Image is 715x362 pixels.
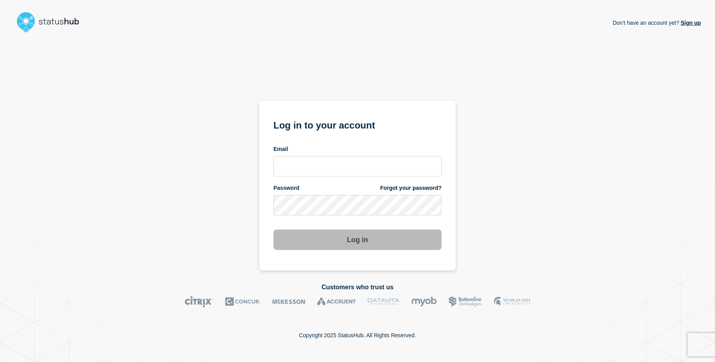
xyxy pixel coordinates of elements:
[14,284,701,291] h2: Customers who trust us
[380,184,442,192] a: Forgot your password?
[317,296,356,307] img: Accruent logo
[494,296,530,307] img: MSU logo
[185,296,213,307] img: Citrix logo
[679,20,701,26] a: Sign up
[272,296,305,307] img: McKesson logo
[14,9,89,35] img: StatusHub logo
[273,145,288,153] span: Email
[273,195,442,215] input: password input
[368,296,400,307] img: DataVita logo
[273,230,442,250] button: Log in
[612,13,701,32] p: Don't have an account yet?
[299,332,416,338] p: Copyright 2025 StatusHub. All Rights Reserved.
[411,296,437,307] img: myob logo
[273,184,299,192] span: Password
[449,296,482,307] img: Bottomline logo
[273,117,442,132] h1: Log in to your account
[273,156,442,176] input: email input
[225,296,260,307] img: Concur logo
